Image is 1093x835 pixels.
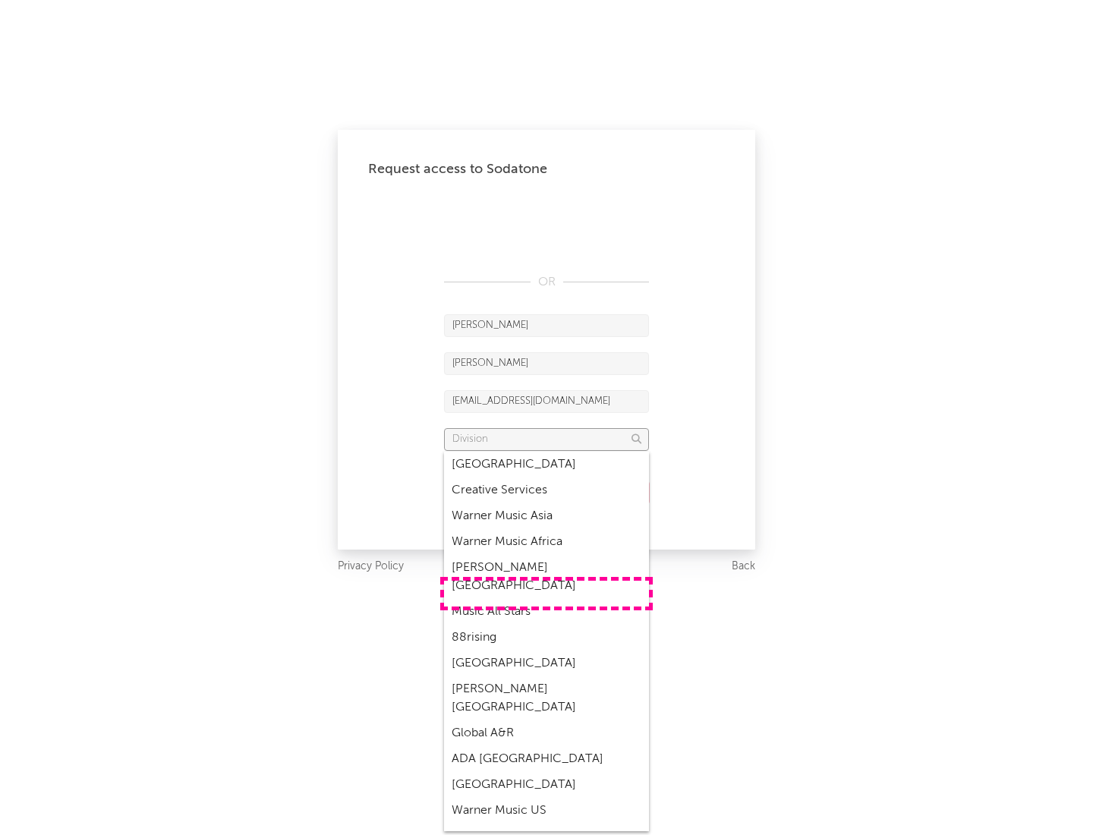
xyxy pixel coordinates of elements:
[444,772,649,798] div: [GEOGRAPHIC_DATA]
[444,529,649,555] div: Warner Music Africa
[444,651,649,676] div: [GEOGRAPHIC_DATA]
[444,746,649,772] div: ADA [GEOGRAPHIC_DATA]
[444,390,649,413] input: Email
[368,160,725,178] div: Request access to Sodatone
[444,273,649,291] div: OR
[444,428,649,451] input: Division
[444,599,649,625] div: Music All Stars
[444,314,649,337] input: First Name
[444,555,649,599] div: [PERSON_NAME] [GEOGRAPHIC_DATA]
[444,503,649,529] div: Warner Music Asia
[444,625,649,651] div: 88rising
[444,798,649,824] div: Warner Music US
[444,452,649,477] div: [GEOGRAPHIC_DATA]
[338,557,404,576] a: Privacy Policy
[444,720,649,746] div: Global A&R
[444,676,649,720] div: [PERSON_NAME] [GEOGRAPHIC_DATA]
[444,477,649,503] div: Creative Services
[444,352,649,375] input: Last Name
[732,557,755,576] a: Back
